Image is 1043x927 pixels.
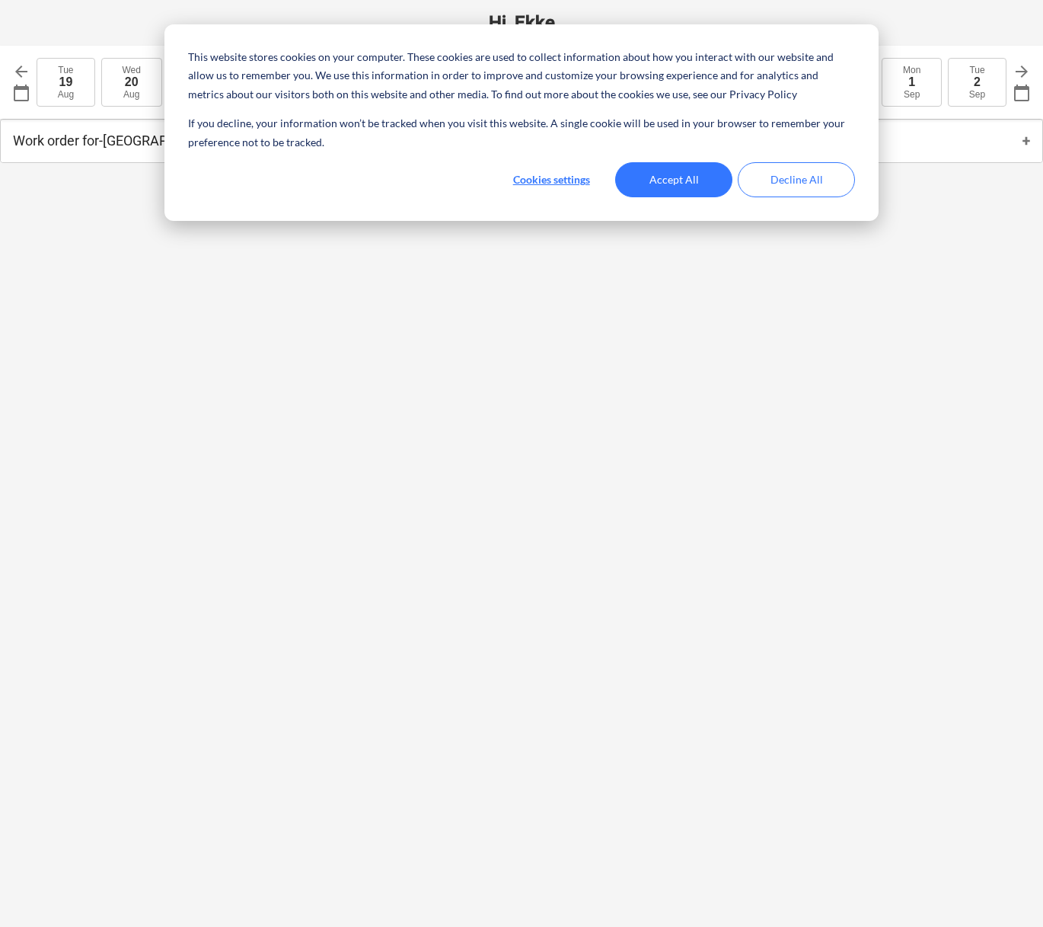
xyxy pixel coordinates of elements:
div: 19 [59,75,72,89]
button: Tue2Sep [948,58,1006,107]
button: Tue19Aug [37,58,95,107]
span: arrow_forward [1013,62,1031,81]
div: Tue [58,65,73,75]
button: Accept All [615,162,732,197]
div: 20 [125,75,139,89]
div: Mon [903,65,920,75]
span: arrow_back [12,62,30,81]
div: Tue [969,65,984,75]
div: Wed [122,65,140,75]
div: Sep [969,89,985,100]
button: Mon1Sep [882,58,942,107]
div: Cookie banner [164,24,879,221]
button: Cookies settings [493,162,610,197]
div: Aug [123,89,139,100]
button: Wed20Aug [101,58,162,107]
div: 1 [908,75,915,89]
span: + [1022,133,1030,149]
p: If you decline, your information won’t be tracked when you visit this website. A single cookie wi... [188,114,855,152]
div: Sep [904,89,920,100]
div: 2 [974,75,981,89]
button: Decline All [738,162,855,197]
p: This website stores cookies on your computer. These cookies are used to collect information about... [188,48,855,104]
div: Aug [58,89,74,100]
p: Work order for - [GEOGRAPHIC_DATA] [13,132,234,150]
